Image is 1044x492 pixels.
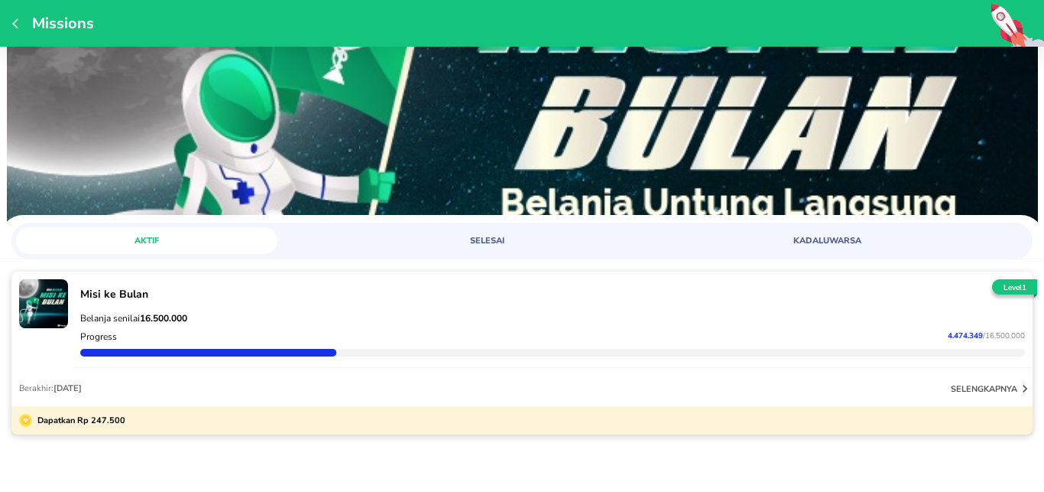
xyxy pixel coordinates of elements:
[11,223,1033,254] div: loyalty mission tabs
[19,383,82,394] p: Berakhir:
[32,414,125,427] p: Dapatkan Rp 247.500
[25,235,268,246] span: AKTIF
[80,331,117,343] p: Progress
[951,383,1017,395] p: selengkapnya
[948,331,983,341] span: 4.474.349
[7,47,1038,238] img: https://cdn-procurement.swiperxapp.com/loyalty-missions/c3e4ff2b-a666-4eca-89c0-9494885b64d6.jpeg
[951,381,1033,396] button: selengkapnya
[356,227,687,254] a: SELESAI
[80,312,187,324] span: Belanja senilai
[706,235,949,246] span: KADALUWARSA
[697,227,1028,254] a: KADALUWARSA
[80,287,1025,301] p: Misi ke Bulan
[24,13,94,34] p: Missions
[983,331,1025,341] span: / 16.500.000
[53,383,82,394] span: [DATE]
[140,312,187,324] strong: 16.500.000
[365,235,608,246] span: SELESAI
[16,227,347,254] a: AKTIF
[19,279,68,328] img: mission-22816
[989,282,1040,294] p: Level 1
